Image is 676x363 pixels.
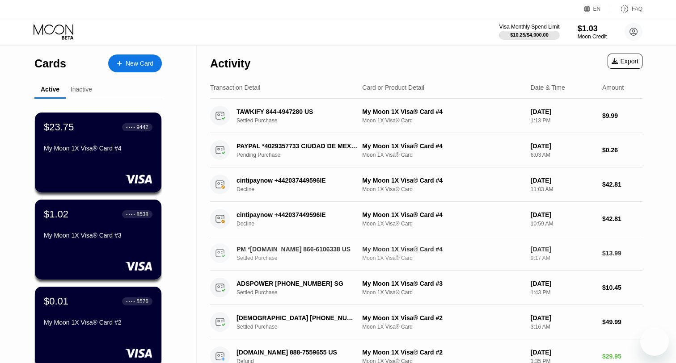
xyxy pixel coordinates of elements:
[237,255,367,261] div: Settled Purchase
[531,246,595,253] div: [DATE]
[531,324,595,330] div: 3:16 AM
[510,32,549,38] div: $10.25 / $4,000.00
[531,108,595,115] div: [DATE]
[531,349,595,356] div: [DATE]
[499,24,559,40] div: Visa Monthly Spend Limit$10.25/$4,000.00
[126,213,135,216] div: ● ● ● ●
[108,54,162,72] div: New Card
[44,145,152,152] div: My Moon 1X Visa® Card #4
[237,142,358,150] div: PAYPAL *4029357733 CIUDAD DE MEXMX
[362,324,523,330] div: Moon 1X Visa® Card
[237,108,358,115] div: TAWKIFY 844-4947280 US
[531,84,565,91] div: Date & Time
[237,246,358,253] div: PM *[DOMAIN_NAME] 866-6106338 US
[210,202,642,236] div: cintipaynow +442037449596IEDeclineMy Moon 1X Visa® Card #4Moon 1X Visa® Card[DATE]10:59 AM$42.81
[362,142,523,150] div: My Moon 1X Visa® Card #4
[34,57,66,70] div: Cards
[362,84,424,91] div: Card or Product Detail
[531,280,595,287] div: [DATE]
[602,353,642,360] div: $29.95
[210,57,250,70] div: Activity
[362,221,523,227] div: Moon 1X Visa® Card
[35,113,161,192] div: $23.75● ● ● ●9442My Moon 1X Visa® Card #4
[35,200,161,280] div: $1.02● ● ● ●8538My Moon 1X Visa® Card #3
[210,271,642,305] div: ADSPOWER [PHONE_NUMBER] SGSettled PurchaseMy Moon 1X Visa® Card #3Moon 1X Visa® Card[DATE]1:43 PM...
[531,211,595,218] div: [DATE]
[210,236,642,271] div: PM *[DOMAIN_NAME] 866-6106338 USSettled PurchaseMy Moon 1X Visa® Card #4Moon 1X Visa® Card[DATE]9...
[531,255,595,261] div: 9:17 AM
[237,211,358,218] div: cintipaynow +442037449596IE
[44,121,74,133] div: $23.75
[210,305,642,339] div: [DEMOGRAPHIC_DATA] [PHONE_NUMBER] USSettled PurchaseMy Moon 1X Visa® Card #2Moon 1X Visa® Card[DA...
[237,314,358,321] div: [DEMOGRAPHIC_DATA] [PHONE_NUMBER] US
[41,86,59,93] div: Active
[499,24,559,30] div: Visa Monthly Spend Limit
[362,186,523,192] div: Moon 1X Visa® Card
[362,255,523,261] div: Moon 1X Visa® Card
[362,177,523,184] div: My Moon 1X Visa® Card #4
[71,86,92,93] div: Inactive
[578,24,607,33] div: $1.03
[126,300,135,303] div: ● ● ● ●
[237,117,367,124] div: Settled Purchase
[362,117,523,124] div: Moon 1X Visa® Card
[237,152,367,158] div: Pending Purchase
[237,186,367,192] div: Decline
[136,124,148,130] div: 9442
[612,58,638,65] div: Export
[362,246,523,253] div: My Moon 1X Visa® Card #4
[237,289,367,296] div: Settled Purchase
[602,318,642,325] div: $49.99
[362,108,523,115] div: My Moon 1X Visa® Card #4
[578,33,607,40] div: Moon Credit
[136,211,148,217] div: 8538
[210,133,642,167] div: PAYPAL *4029357733 CIUDAD DE MEXMXPending PurchaseMy Moon 1X Visa® Card #4Moon 1X Visa® Card[DATE...
[531,221,595,227] div: 10:59 AM
[602,250,642,257] div: $13.99
[362,349,523,356] div: My Moon 1X Visa® Card #2
[210,167,642,202] div: cintipaynow +442037449596IEDeclineMy Moon 1X Visa® Card #4Moon 1X Visa® Card[DATE]11:03 AM$42.81
[640,327,669,356] iframe: Button to launch messaging window
[593,6,601,12] div: EN
[44,296,68,307] div: $0.01
[531,142,595,150] div: [DATE]
[237,324,367,330] div: Settled Purchase
[126,60,153,67] div: New Card
[602,146,642,154] div: $0.26
[602,215,642,222] div: $42.81
[362,211,523,218] div: My Moon 1X Visa® Card #4
[362,289,523,296] div: Moon 1X Visa® Card
[210,84,260,91] div: Transaction Detail
[362,314,523,321] div: My Moon 1X Visa® Card #2
[584,4,611,13] div: EN
[632,6,642,12] div: FAQ
[136,298,148,305] div: 5576
[237,349,358,356] div: [DOMAIN_NAME] 888-7559655 US
[602,84,624,91] div: Amount
[44,232,152,239] div: My Moon 1X Visa® Card #3
[237,280,358,287] div: ADSPOWER [PHONE_NUMBER] SG
[531,314,595,321] div: [DATE]
[531,152,595,158] div: 6:03 AM
[531,177,595,184] div: [DATE]
[44,209,68,220] div: $1.02
[126,126,135,129] div: ● ● ● ●
[531,117,595,124] div: 1:13 PM
[611,4,642,13] div: FAQ
[362,280,523,287] div: My Moon 1X Visa® Card #3
[608,54,642,69] div: Export
[602,181,642,188] div: $42.81
[44,319,152,326] div: My Moon 1X Visa® Card #2
[602,284,642,291] div: $10.45
[362,152,523,158] div: Moon 1X Visa® Card
[210,99,642,133] div: TAWKIFY 844-4947280 USSettled PurchaseMy Moon 1X Visa® Card #4Moon 1X Visa® Card[DATE]1:13 PM$9.99
[531,289,595,296] div: 1:43 PM
[531,186,595,192] div: 11:03 AM
[237,177,358,184] div: cintipaynow +442037449596IE
[602,112,642,119] div: $9.99
[237,221,367,227] div: Decline
[578,24,607,40] div: $1.03Moon Credit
